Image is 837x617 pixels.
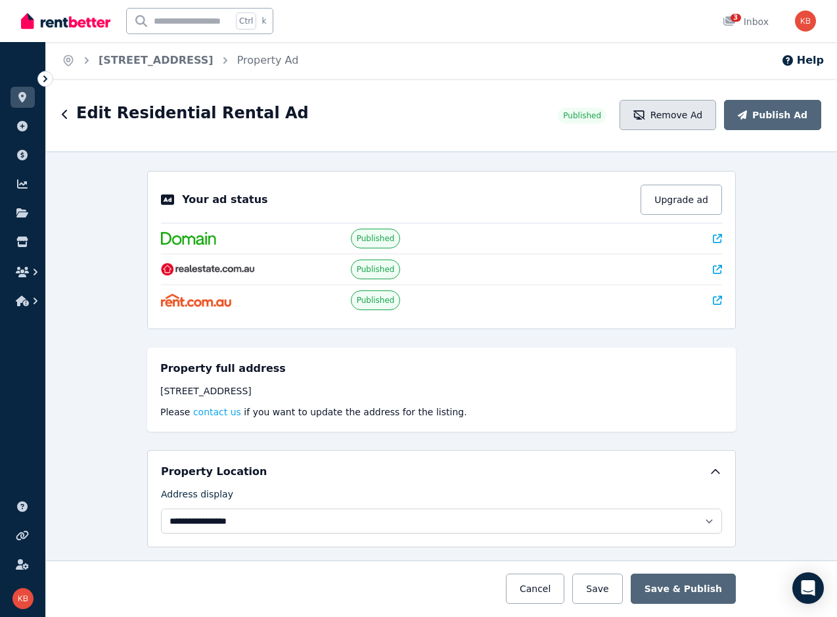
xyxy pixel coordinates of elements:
h5: Property full address [160,361,286,377]
img: Kym Bailey [795,11,816,32]
div: Open Intercom Messenger [792,572,824,604]
span: Published [357,295,395,306]
span: Ctrl [236,12,256,30]
h5: Property Location [161,464,267,480]
img: Domain.com.au [161,232,216,245]
button: contact us [193,405,241,419]
button: Save [572,574,622,604]
p: Please if you want to update the address for the listing. [160,405,723,419]
a: Property Ad [237,54,299,66]
span: ORGANISE [11,72,52,81]
p: Your ad status [182,192,267,208]
img: RentBetter [21,11,110,31]
button: Help [781,53,824,68]
span: Published [563,110,601,121]
span: Published [357,264,395,275]
button: Save & Publish [631,574,736,604]
span: k [261,16,266,26]
nav: Breadcrumb [46,42,314,79]
button: Remove Ad [620,100,716,130]
img: Rent.com.au [161,294,231,307]
button: Publish Ad [724,100,821,130]
img: Kym Bailey [12,588,34,609]
button: Upgrade ad [641,185,722,215]
button: Cancel [506,574,564,604]
div: Inbox [723,15,769,28]
div: [STREET_ADDRESS] [160,384,723,398]
label: Address display [161,488,233,506]
a: [STREET_ADDRESS] [99,54,214,66]
img: RealEstate.com.au [161,263,255,276]
span: 3 [731,14,741,22]
h1: Edit Residential Rental Ad [76,103,309,124]
span: Published [357,233,395,244]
